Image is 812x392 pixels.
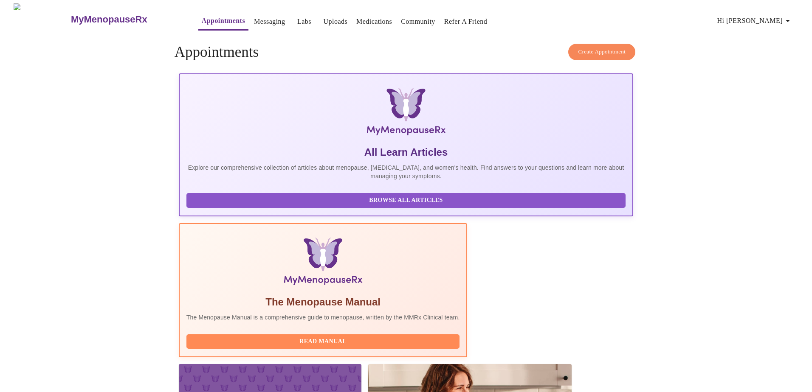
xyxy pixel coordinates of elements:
[444,16,488,28] a: Refer a Friend
[70,5,181,34] a: MyMenopauseRx
[186,334,460,349] button: Read Manual
[202,15,245,27] a: Appointments
[441,13,491,30] button: Refer a Friend
[186,163,626,180] p: Explore our comprehensive collection of articles about menopause, [MEDICAL_DATA], and women's hea...
[186,146,626,159] h5: All Learn Articles
[14,3,70,35] img: MyMenopauseRx Logo
[324,16,348,28] a: Uploads
[255,88,558,139] img: MyMenopauseRx Logo
[320,13,351,30] button: Uploads
[714,12,796,29] button: Hi [PERSON_NAME]
[251,13,288,30] button: Messaging
[717,15,793,27] span: Hi [PERSON_NAME]
[254,16,285,28] a: Messaging
[401,16,435,28] a: Community
[297,16,311,28] a: Labs
[195,195,617,206] span: Browse All Articles
[291,13,318,30] button: Labs
[353,13,395,30] button: Medications
[186,196,628,203] a: Browse All Articles
[398,13,439,30] button: Community
[578,47,626,57] span: Create Appointment
[71,14,147,25] h3: MyMenopauseRx
[186,337,462,344] a: Read Manual
[568,44,635,60] button: Create Appointment
[356,16,392,28] a: Medications
[186,193,626,208] button: Browse All Articles
[198,12,248,31] button: Appointments
[195,336,451,347] span: Read Manual
[186,313,460,322] p: The Menopause Manual is a comprehensive guide to menopause, written by the MMRx Clinical team.
[230,238,416,288] img: Menopause Manual
[186,295,460,309] h5: The Menopause Manual
[175,44,637,61] h4: Appointments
